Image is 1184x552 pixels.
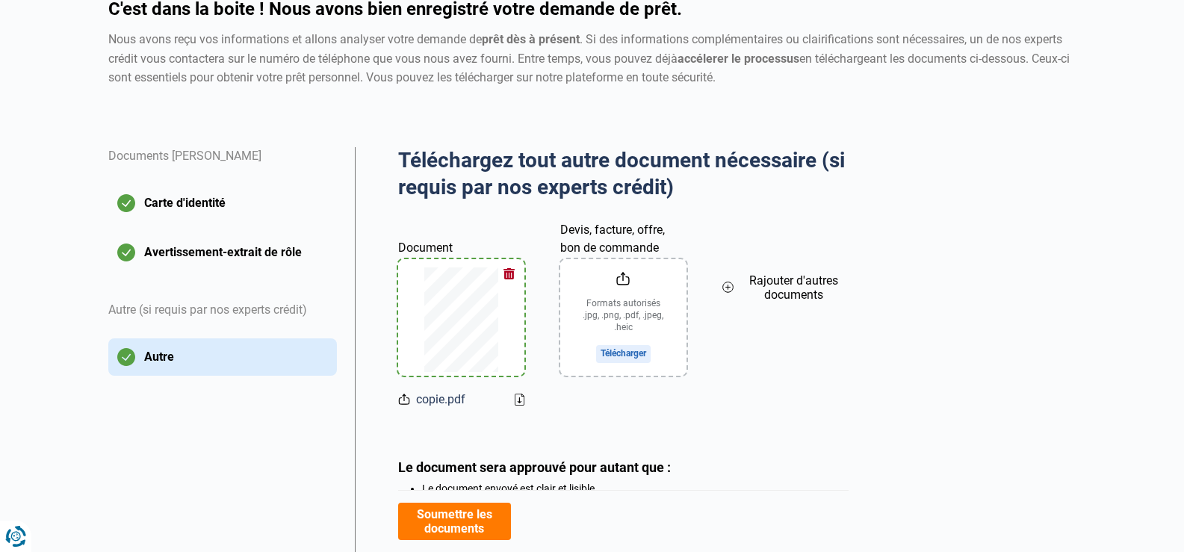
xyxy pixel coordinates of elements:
a: Download [515,394,524,406]
div: Nous avons reçu vos informations et allons analyser votre demande de . Si des informations complé... [108,30,1076,87]
label: Devis, facture, offre, bon de commande [560,220,686,257]
div: Le document sera approuvé pour autant que : [398,459,849,475]
div: Documents [PERSON_NAME] [108,147,337,184]
div: Autre (si requis par nos experts crédit) [108,283,337,338]
span: copie.pdf [416,391,465,409]
label: Document [398,220,524,257]
button: Soumettre les documents [398,503,511,540]
button: Carte d'identité [108,184,337,222]
button: Avertissement-extrait de rôle [108,234,337,271]
h2: Téléchargez tout autre document nécessaire (si requis par nos experts crédit) [398,147,849,202]
strong: prêt dès à présent [482,32,580,46]
button: Rajouter d'autres documents [722,220,849,356]
button: Autre [108,338,337,376]
li: Le document envoyé est clair et lisible [422,483,849,494]
strong: accélerer le processus [678,52,799,66]
span: Rajouter d'autres documents [740,273,848,302]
